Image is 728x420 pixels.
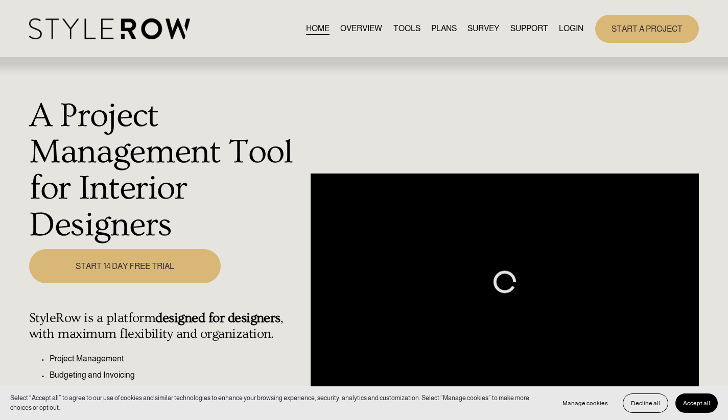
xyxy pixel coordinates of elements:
span: Manage cookies [562,400,608,407]
p: Client Presentation Dashboard [50,385,305,398]
button: Manage cookies [555,393,616,413]
span: SUPPORT [510,22,548,35]
p: Project Management [50,353,305,365]
a: TOOLS [393,22,420,36]
button: Decline all [623,393,668,413]
p: Select “Accept all” to agree to our use of cookies and similar technologies to enhance your brows... [10,393,545,413]
h1: A Project Management Tool for Interior Designers [29,98,305,243]
a: PLANS [431,22,457,36]
span: Decline all [631,400,660,407]
h4: StyleRow is a platform , with maximum flexibility and organization. [29,310,305,342]
a: HOME [306,22,330,36]
a: SURVEY [467,22,499,36]
a: START A PROJECT [595,15,699,43]
img: StyleRow [29,18,190,39]
a: folder dropdown [510,22,548,36]
a: START 14 DAY FREE TRIAL [29,249,221,283]
a: OVERVIEW [340,22,382,36]
a: LOGIN [559,22,583,36]
button: Accept all [675,393,718,413]
span: Accept all [683,400,710,407]
p: Budgeting and Invoicing [50,369,305,381]
strong: designed for designers [155,310,280,326]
